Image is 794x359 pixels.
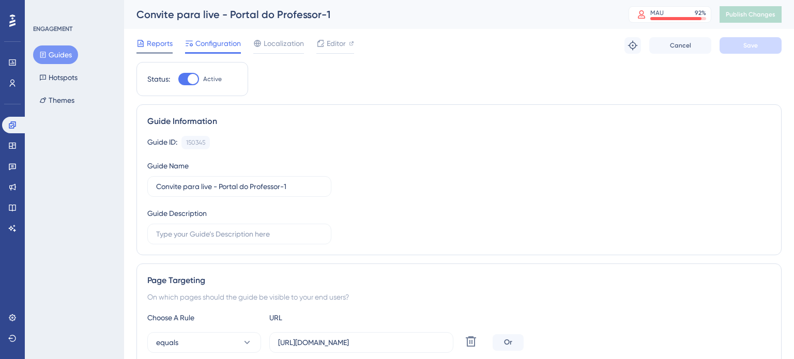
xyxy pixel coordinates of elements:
span: equals [156,336,178,349]
input: yourwebsite.com/path [278,337,445,348]
div: MAU [650,9,664,17]
span: Configuration [195,37,241,50]
div: Or [493,334,524,351]
input: Type your Guide’s Description here [156,228,323,240]
div: Guide Information [147,115,771,128]
span: Reports [147,37,173,50]
button: Hotspots [33,68,84,87]
button: Publish Changes [720,6,782,23]
div: Guide ID: [147,136,177,149]
div: Choose A Rule [147,311,261,324]
div: 150345 [186,138,205,147]
div: 92 % [695,9,706,17]
input: Type your Guide’s Name here [156,181,323,192]
span: Save [743,41,758,50]
span: Publish Changes [726,10,775,19]
div: On which pages should the guide be visible to your end users? [147,291,771,303]
span: Cancel [670,41,691,50]
button: Cancel [649,37,711,54]
div: Page Targeting [147,274,771,287]
div: Convite para live - Portal do Professor-1 [136,7,603,22]
span: Editor [327,37,346,50]
button: Themes [33,91,81,110]
button: Save [720,37,782,54]
span: Active [203,75,222,83]
div: URL [269,311,383,324]
div: Status: [147,73,170,85]
button: Guides [33,45,78,64]
div: Guide Name [147,160,189,172]
div: ENGAGEMENT [33,25,72,33]
span: Localization [264,37,304,50]
button: equals [147,332,261,353]
div: Guide Description [147,207,207,220]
